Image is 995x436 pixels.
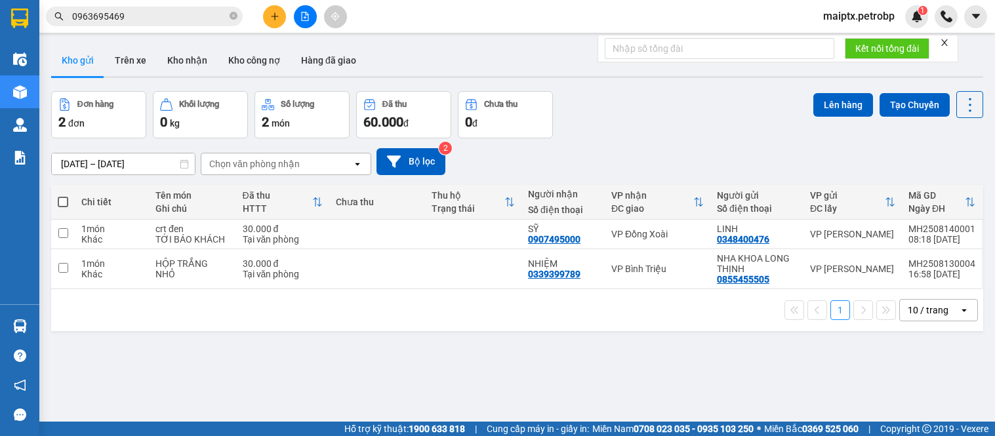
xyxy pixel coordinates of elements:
[920,6,925,15] span: 1
[908,234,975,245] div: 08:18 [DATE]
[218,45,291,76] button: Kho công nợ
[855,41,919,56] span: Kết nối tổng đài
[155,224,230,234] div: crt đen
[528,224,598,234] div: SỸ
[243,203,312,214] div: HTTT
[830,300,850,320] button: 1
[757,426,761,431] span: ⚪️
[487,422,589,436] span: Cung cấp máy in - giấy in:
[717,224,797,234] div: LINH
[717,253,797,274] div: NHA KHOA LONG THỊNH
[717,274,769,285] div: 0855455505
[605,38,834,59] input: Nhập số tổng đài
[964,5,987,28] button: caret-down
[465,114,472,130] span: 0
[51,45,104,76] button: Kho gửi
[14,408,26,421] span: message
[845,38,929,59] button: Kết nối tổng đài
[810,203,885,214] div: ĐC lấy
[528,234,580,245] div: 0907495000
[13,151,27,165] img: solution-icon
[472,118,477,129] span: đ
[605,185,710,220] th: Toggle SortBy
[717,190,797,201] div: Người gửi
[77,100,113,109] div: Đơn hàng
[344,422,465,436] span: Hỗ trợ kỹ thuật:
[14,349,26,362] span: question-circle
[352,159,363,169] svg: open
[940,38,949,47] span: close
[432,190,504,201] div: Thu hộ
[918,6,927,15] sup: 1
[941,10,952,22] img: phone-icon
[243,190,312,201] div: Đã thu
[331,12,340,21] span: aim
[155,258,230,279] div: HỘP TRẮNG NHỎ
[803,185,902,220] th: Toggle SortBy
[908,224,975,234] div: MH2508140001
[81,197,142,207] div: Chi tiết
[209,157,300,170] div: Chọn văn phòng nhận
[155,190,230,201] div: Tên món
[922,424,931,433] span: copyright
[382,100,407,109] div: Đã thu
[528,258,598,269] div: NHIỆM
[81,258,142,269] div: 1 món
[908,258,975,269] div: MH2508130004
[13,118,27,132] img: warehouse-icon
[813,93,873,117] button: Lên hàng
[81,224,142,234] div: 1 món
[336,197,419,207] div: Chưa thu
[403,118,409,129] span: đ
[155,234,230,245] div: TỚI BÁO KHÁCH
[291,45,367,76] button: Hàng đã giao
[802,424,859,434] strong: 0369 525 060
[81,234,142,245] div: Khác
[902,185,982,220] th: Toggle SortBy
[409,424,465,434] strong: 1900 633 818
[51,91,146,138] button: Đơn hàng2đơn
[270,12,279,21] span: plus
[243,234,323,245] div: Tại văn phòng
[281,100,314,109] div: Số lượng
[611,264,704,274] div: VP Bình Triệu
[104,45,157,76] button: Trên xe
[908,269,975,279] div: 16:58 [DATE]
[153,91,248,138] button: Khối lượng0kg
[13,319,27,333] img: warehouse-icon
[810,190,885,201] div: VP gửi
[54,12,64,21] span: search
[230,10,237,23] span: close-circle
[13,85,27,99] img: warehouse-icon
[72,9,227,24] input: Tìm tên, số ĐT hoặc mã đơn
[243,224,323,234] div: 30.000 đ
[363,114,403,130] span: 60.000
[717,203,797,214] div: Số điện thoại
[634,424,754,434] strong: 0708 023 035 - 0935 103 250
[908,304,948,317] div: 10 / trang
[880,93,950,117] button: Tạo Chuyến
[908,190,965,201] div: Mã GD
[528,269,580,279] div: 0339399789
[432,203,504,214] div: Trạng thái
[58,114,66,130] span: 2
[68,118,85,129] span: đơn
[243,258,323,269] div: 30.000 đ
[764,422,859,436] span: Miền Bắc
[157,45,218,76] button: Kho nhận
[14,379,26,391] span: notification
[611,229,704,239] div: VP Đồng Xoài
[236,185,329,220] th: Toggle SortBy
[611,190,693,201] div: VP nhận
[717,234,769,245] div: 0348400476
[300,12,310,21] span: file-add
[868,422,870,436] span: |
[356,91,451,138] button: Đã thu60.000đ
[11,9,28,28] img: logo-vxr
[611,203,693,214] div: ĐC giao
[324,5,347,28] button: aim
[262,114,269,130] span: 2
[254,91,350,138] button: Số lượng2món
[810,229,895,239] div: VP [PERSON_NAME]
[810,264,895,274] div: VP [PERSON_NAME]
